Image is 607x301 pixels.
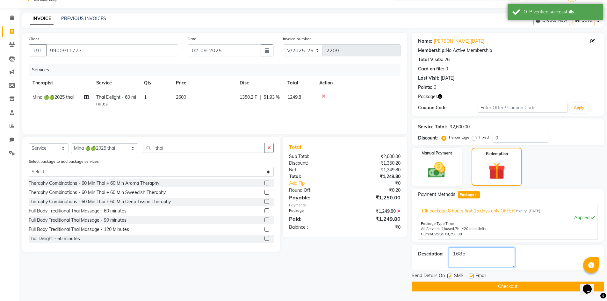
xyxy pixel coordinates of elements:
span: Time [445,221,454,226]
div: No Active Membership [418,47,597,54]
button: Checkout [412,282,604,291]
th: Price [172,76,236,90]
span: Current Value: [421,232,444,236]
div: Thai Delight - 60 minutes [29,235,80,242]
a: INVOICE [30,13,54,25]
div: Payable: [284,194,345,201]
label: Date [188,36,196,42]
span: ₹8,750.00 [444,232,462,236]
div: ₹1,249.80 [345,215,405,223]
div: ₹0.20 [345,187,405,194]
span: All Services [421,226,440,231]
th: Therapist [29,76,92,90]
a: [PERSON_NAME] [DATE] [434,38,484,45]
div: ₹1,250.00 [345,194,405,201]
label: Manual Payment [422,150,452,156]
div: ₹1,350.20 [345,160,405,167]
label: Client [29,36,39,42]
span: 51.93 % [264,94,280,101]
span: 2600 [176,94,186,100]
label: Redemption [486,151,508,157]
img: _gift.svg [483,161,510,182]
input: Enter Offer / Coupon Code [478,103,567,113]
span: Package [458,191,480,198]
span: 1 [144,94,147,100]
th: Disc [236,76,284,90]
div: ₹0 [345,224,405,231]
input: Search or Scan [143,143,265,153]
div: Balance : [284,224,345,231]
div: Card on file: [418,66,444,72]
button: +91 [29,44,47,56]
button: Save [573,15,595,25]
div: Net: [284,167,345,173]
div: Service Total: [418,124,447,130]
div: Discount: [284,160,345,167]
span: 1249.8 [287,94,301,100]
div: Coupon Code [418,104,478,111]
label: Invoice Number [283,36,311,42]
span: (1h [440,226,446,231]
span: Thai Delight - 60 minutes [96,94,136,107]
div: Applied [421,214,595,221]
div: Total: [284,173,345,180]
div: Full Body Treditional Thai Massage - 60 minutes [29,208,126,214]
div: Full Body Treditional Thai Massage - 90 minutes [29,217,126,224]
span: used, left) [440,226,486,231]
button: Apply [570,103,588,113]
span: | [260,94,261,101]
div: ₹1,249.80 [345,173,405,180]
button: Create New [533,15,570,25]
div: Theraphy Combinations - 60 Min Thai + 60 Min Aroma Theraphy [29,180,159,187]
div: ₹1,249.80 [345,167,405,173]
span: 7h (420 mins) [455,226,479,231]
div: Discount: [418,135,438,141]
div: Total Visits: [418,56,443,63]
div: Services [29,64,405,76]
img: _cash.svg [423,160,451,180]
div: ₹2,600.00 [450,124,470,130]
span: Package Type: [421,221,445,226]
div: Name: [418,38,432,45]
div: Membership: [418,47,446,54]
div: Points: [418,84,432,91]
div: Theraphy Combinations - 60 Min Thai + 60 Min Sweedish Theraphy [29,189,166,196]
div: ₹1,249.80 [345,208,405,215]
div: 26 [444,56,450,63]
div: Last Visit: [418,75,439,82]
th: Service [92,76,140,90]
div: Full Body Treditional Thai Massage - 120 Minutes [29,226,129,233]
label: Select package to add package services [29,159,99,164]
div: Payments [289,203,400,208]
div: [DATE] [441,75,454,82]
input: Search by Name/Mobile/Email/Code [46,44,178,56]
label: Fixed [479,134,489,140]
div: OTP verified successfully. [524,9,598,15]
div: 0 [434,84,436,91]
div: Round Off: [284,187,345,194]
span: 1 [474,193,478,197]
div: Paid: [284,215,345,223]
span: Mina 🍏🍏2025 thai [33,94,74,100]
a: PREVIOUS INVOICES [61,16,106,21]
div: Description: [418,251,444,257]
span: SMS [454,272,464,280]
span: Email [475,272,486,280]
span: Total [289,144,304,150]
div: Theraphy Combinations - 60 Min Thai + 60 Min Deep Tissue Theraphy [29,198,171,205]
div: ₹0 [355,180,405,187]
span: Payment Methods [418,191,455,198]
span: Send Details On [412,272,445,280]
th: Qty [140,76,172,90]
div: 0 [445,66,448,72]
a: Add Tip [284,180,355,187]
div: Package [284,208,345,215]
span: 1350.2 F [240,94,257,101]
span: Expiry: [DATE] [516,208,540,214]
div: ₹2,600.00 [345,153,405,160]
span: 10k package 8 hours first 15 days only OFFER [421,208,515,214]
th: Total [284,76,315,90]
span: Packages [418,93,438,100]
div: Sub Total: [284,153,345,160]
iframe: chat widget [580,276,601,295]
